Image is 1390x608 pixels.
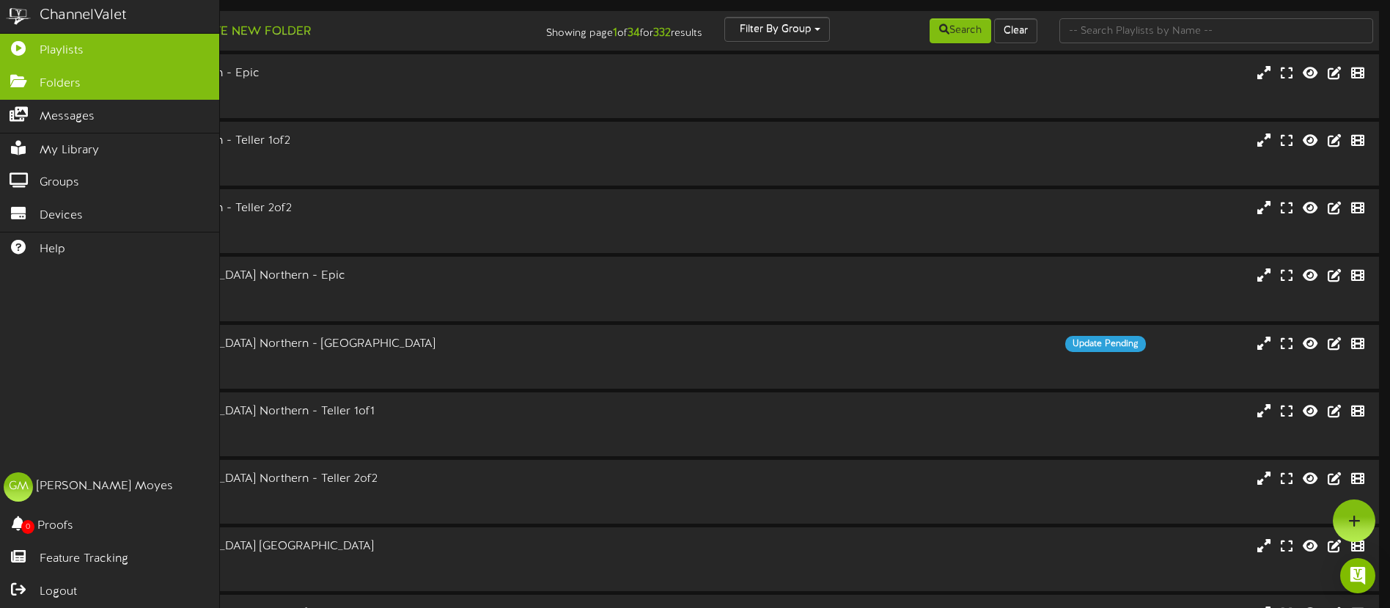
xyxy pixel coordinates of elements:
div: [PERSON_NAME] Moyes [37,478,173,495]
span: Help [40,241,65,258]
div: Landscape ( 16:9 ) [59,217,592,230]
input: -- Search Playlists by Name -- [1059,18,1373,43]
strong: 332 [653,26,671,40]
div: AZ - 056 - [GEOGRAPHIC_DATA] Northern - Epic [59,268,592,285]
div: Landscape ( 16:9 ) [59,285,592,297]
button: Create New Folder [169,23,315,41]
div: Landscape ( 16:9 ) [59,150,592,162]
div: # 870 [59,162,592,175]
div: AZ - 056 - [GEOGRAPHIC_DATA] Northern - Teller 1of1 [59,403,592,420]
span: 0 [21,520,34,534]
div: Portrait ( 9:16 ) [59,352,592,365]
span: My Library [40,142,99,159]
div: Update Pending [1065,336,1146,352]
button: Clear [994,18,1037,43]
div: Showing page of for results [490,17,713,42]
span: Devices [40,208,83,224]
span: Logout [40,584,77,601]
div: Landscape ( 16:9 ) [59,420,592,432]
div: AZ - 056 - [GEOGRAPHIC_DATA] Northern - [GEOGRAPHIC_DATA] [59,336,592,353]
div: # 875 [59,500,592,513]
span: Feature Tracking [40,551,128,568]
div: AZ - 033 - Mesa Southern - Teller 2of2 [59,200,592,217]
div: ChannelValet [40,5,127,26]
button: Search [930,18,991,43]
div: AZ - 056 - [GEOGRAPHIC_DATA] [GEOGRAPHIC_DATA] [59,538,592,555]
button: Filter By Group [724,17,830,42]
div: Open Intercom Messenger [1340,558,1375,593]
div: AZ - 033 - Mesa Southern - Epic [59,65,592,82]
strong: 1 [613,26,617,40]
span: Playlists [40,43,84,59]
strong: 34 [628,26,640,40]
span: Folders [40,76,81,92]
span: Messages [40,109,95,125]
div: # 5650 [59,365,592,377]
div: # 871 [59,230,592,242]
div: Landscape ( 16:9 ) [59,82,592,95]
div: AZ - 033 - Mesa Southern - Teller 1of2 [59,133,592,150]
span: Proofs [37,518,73,535]
div: # 876 [59,95,592,107]
div: # 5652 [59,568,592,580]
div: # 874 [59,433,592,445]
div: AZ - 056 - [GEOGRAPHIC_DATA] Northern - Teller 2of2 [59,471,592,488]
div: GM [4,472,33,502]
div: # 5649 [59,297,592,310]
span: Groups [40,175,79,191]
div: Landscape ( 16:9 ) [59,555,592,568]
div: Landscape ( 16:9 ) [59,488,592,500]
